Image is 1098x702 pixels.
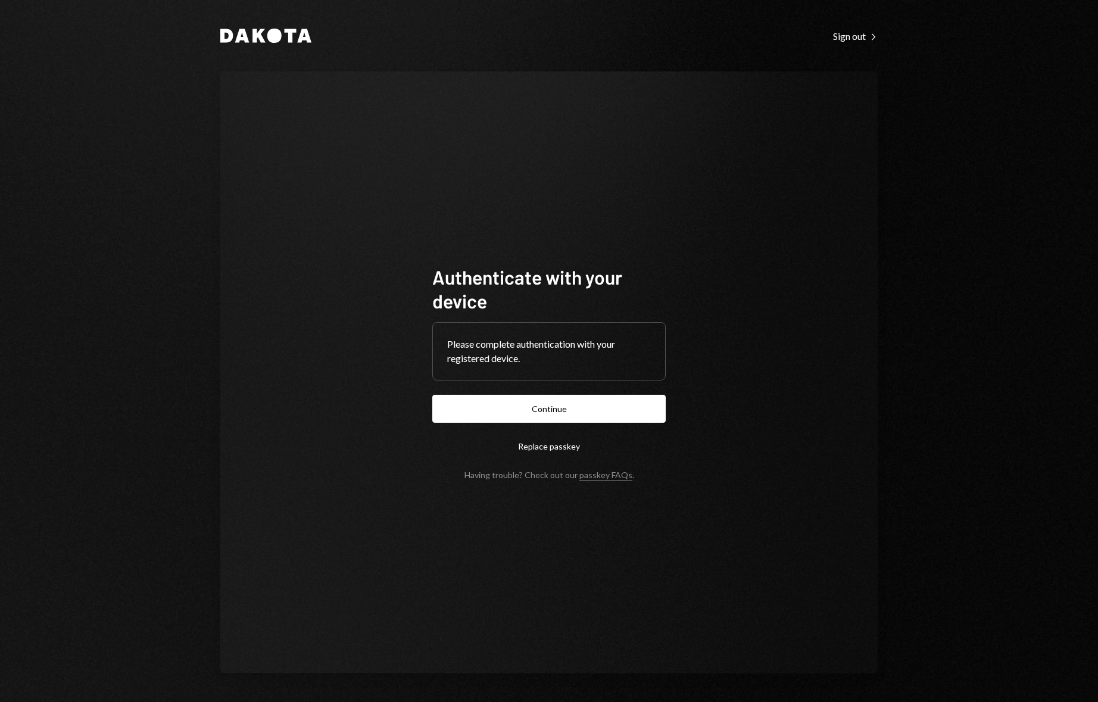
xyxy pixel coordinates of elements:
[447,337,651,366] div: Please complete authentication with your registered device.
[432,395,666,423] button: Continue
[432,432,666,460] button: Replace passkey
[464,470,634,480] div: Having trouble? Check out our .
[833,30,878,42] div: Sign out
[833,29,878,42] a: Sign out
[432,265,666,313] h1: Authenticate with your device
[579,470,632,481] a: passkey FAQs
